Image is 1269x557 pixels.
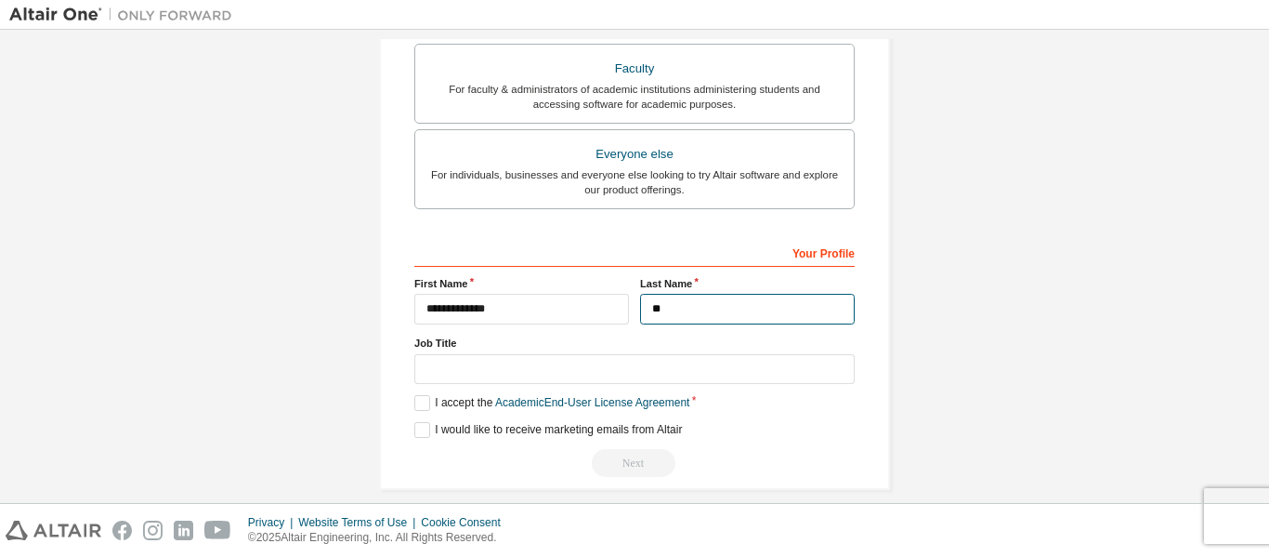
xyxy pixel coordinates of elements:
div: Everyone else [426,141,843,167]
img: altair_logo.svg [6,521,101,540]
img: youtube.svg [204,521,231,540]
div: Your Profile [414,237,855,267]
img: linkedin.svg [174,521,193,540]
div: Faculty [426,56,843,82]
p: © 2025 Altair Engineering, Inc. All Rights Reserved. [248,530,512,546]
div: Privacy [248,515,298,530]
img: facebook.svg [112,521,132,540]
img: Altair One [9,6,242,24]
div: Website Terms of Use [298,515,421,530]
div: You need to provide your academic email [414,449,855,477]
img: instagram.svg [143,521,163,540]
label: Last Name [640,276,855,291]
label: Job Title [414,336,855,351]
div: For faculty & administrators of academic institutions administering students and accessing softwa... [426,82,843,112]
label: First Name [414,276,629,291]
label: I accept the [414,395,689,411]
a: Academic End-User License Agreement [495,396,689,409]
label: I would like to receive marketing emails from Altair [414,422,682,438]
div: For individuals, businesses and everyone else looking to try Altair software and explore our prod... [426,167,843,197]
div: Cookie Consent [421,515,511,530]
